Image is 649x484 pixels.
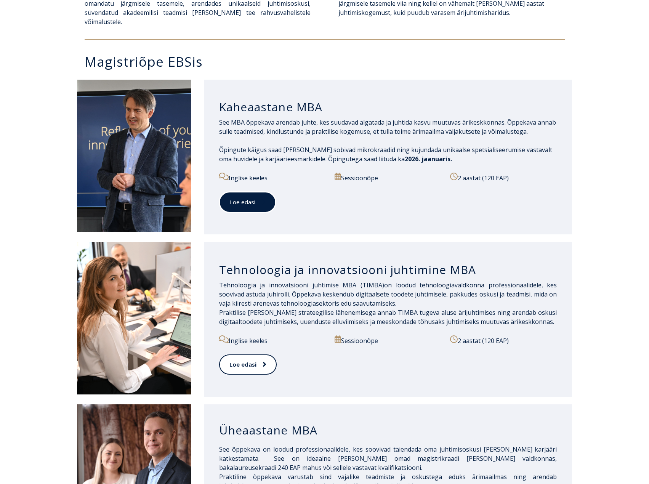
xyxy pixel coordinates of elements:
[219,192,276,213] a: Loe edasi
[219,118,557,136] p: See MBA õppekava arendab juhte, kes suudavad algatada ja juhtida kasvu muutuvas ärikeskkonnas. Õp...
[450,335,557,345] p: 2 aastat (120 EAP)
[77,242,191,394] img: DSC_2558
[77,80,191,232] img: DSC_2098
[219,263,557,277] h3: Tehnoloogia ja innovatsiooni juhtimine MBA
[450,173,557,183] p: 2 aastat (120 EAP)
[335,173,441,183] p: Sessioonõpe
[335,335,441,345] p: Sessioonõpe
[219,308,557,326] span: Praktilise [PERSON_NAME] strateegilise lähenemisega annab TIMBA tugeva aluse ärijuhtimises ning a...
[219,335,326,345] p: Inglise keeles
[85,55,572,68] h3: Magistriõpe EBSis
[219,281,557,308] span: on loodud tehnoloogiavaldkonna professionaalidele, kes soovivad astuda juhirolli. Õppekava kesken...
[219,281,384,289] span: Tehnoloogia ja innovatsiooni juhtimise MBA (TIMBA)
[219,100,557,114] h3: Kaheaastane MBA
[219,145,557,163] p: Õpingute käigus saad [PERSON_NAME] sobivad mikrokraadid ning kujundada unikaalse spetsialiseerumi...
[219,173,326,183] p: Inglise keeles
[219,423,557,438] h3: Üheaastane MBA
[405,155,452,163] span: 2026. jaanuaris.
[219,445,557,472] span: See õppekava on loodud professionaalidele, kes soovivad täiendada oma juhtimisoskusi [PERSON_NAME...
[219,354,277,375] a: Loe edasi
